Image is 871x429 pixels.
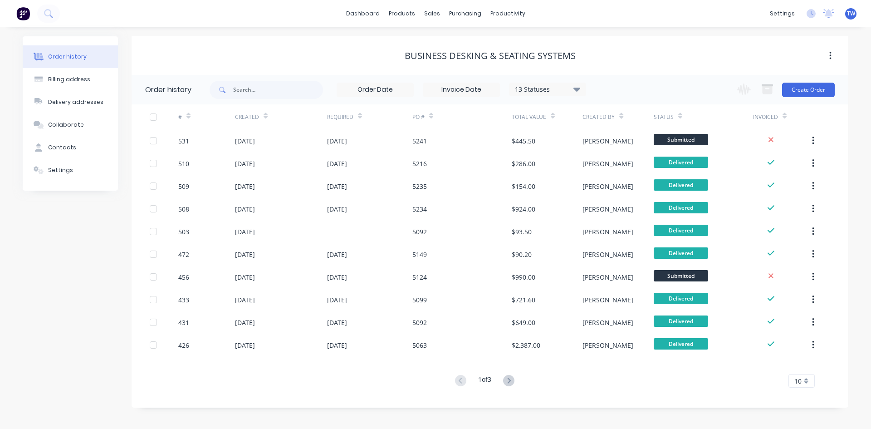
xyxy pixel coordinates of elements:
div: [DATE] [235,182,255,191]
div: $924.00 [512,204,535,214]
div: 13 Statuses [509,84,586,94]
span: Submitted [654,270,708,281]
div: 5092 [412,318,427,327]
span: Submitted [654,134,708,145]
div: $154.00 [512,182,535,191]
span: Delivered [654,157,708,168]
div: [PERSON_NAME] [582,227,633,237]
div: 456 [178,272,189,282]
div: [DATE] [235,159,255,168]
div: [DATE] [327,272,347,282]
div: Delivery addresses [48,98,103,106]
span: 10 [794,376,802,386]
div: 5241 [412,136,427,146]
div: [PERSON_NAME] [582,295,633,305]
div: [DATE] [235,250,255,259]
div: $90.20 [512,250,532,259]
div: Order history [145,84,191,95]
div: 508 [178,204,189,214]
button: Delivery addresses [23,91,118,113]
div: Created [235,113,259,121]
div: $649.00 [512,318,535,327]
div: 5235 [412,182,427,191]
div: [PERSON_NAME] [582,250,633,259]
div: 5063 [412,340,427,350]
div: 5124 [412,272,427,282]
span: Delivered [654,293,708,304]
span: Delivered [654,179,708,191]
button: Order history [23,45,118,68]
button: Contacts [23,136,118,159]
input: Invoice Date [423,83,499,97]
div: Contacts [48,143,76,152]
div: [PERSON_NAME] [582,159,633,168]
input: Search... [233,81,323,99]
div: [DATE] [327,159,347,168]
input: Order Date [337,83,413,97]
div: 5216 [412,159,427,168]
span: Delivered [654,225,708,236]
div: $93.50 [512,227,532,237]
div: [DATE] [235,136,255,146]
div: [PERSON_NAME] [582,272,633,282]
div: [PERSON_NAME] [582,204,633,214]
div: 433 [178,295,189,305]
div: Created [235,104,327,129]
span: Delivered [654,338,708,350]
div: Created By [582,104,653,129]
span: Delivered [654,316,708,327]
div: [DATE] [235,204,255,214]
div: $445.50 [512,136,535,146]
div: 426 [178,340,189,350]
div: Status [654,113,674,121]
div: [DATE] [327,295,347,305]
div: sales [420,7,445,20]
button: Billing address [23,68,118,91]
div: $990.00 [512,272,535,282]
div: Total Value [512,104,582,129]
span: Delivered [654,202,708,213]
img: Factory [16,7,30,20]
div: productivity [486,7,530,20]
div: $286.00 [512,159,535,168]
div: [DATE] [327,182,347,191]
div: [DATE] [327,340,347,350]
span: TW [847,10,855,18]
div: Required [327,104,412,129]
div: [DATE] [235,227,255,237]
div: 509 [178,182,189,191]
div: Settings [48,166,73,174]
div: Created By [582,113,615,121]
div: 5092 [412,227,427,237]
div: purchasing [445,7,486,20]
div: 1 of 3 [478,375,491,388]
button: Settings [23,159,118,182]
div: $721.60 [512,295,535,305]
span: Delivered [654,247,708,259]
div: $2,387.00 [512,340,540,350]
div: 531 [178,136,189,146]
a: dashboard [342,7,384,20]
div: PO # [412,113,425,121]
div: 5149 [412,250,427,259]
div: Order history [48,53,87,61]
div: 472 [178,250,189,259]
div: # [178,104,235,129]
div: products [384,7,420,20]
div: Status [654,104,753,129]
div: [DATE] [235,272,255,282]
div: Invoiced [753,104,810,129]
button: Collaborate [23,113,118,136]
div: [DATE] [235,340,255,350]
div: Total Value [512,113,546,121]
div: 5234 [412,204,427,214]
div: [DATE] [235,318,255,327]
div: 5099 [412,295,427,305]
div: Collaborate [48,121,84,129]
div: [DATE] [235,295,255,305]
div: 431 [178,318,189,327]
div: Required [327,113,353,121]
div: [PERSON_NAME] [582,136,633,146]
div: [DATE] [327,136,347,146]
div: [DATE] [327,204,347,214]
